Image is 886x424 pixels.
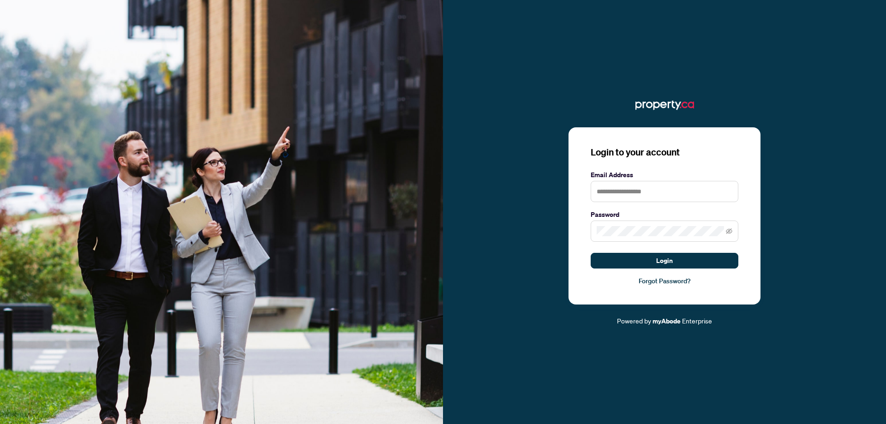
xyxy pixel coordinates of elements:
span: eye-invisible [726,228,732,234]
img: ma-logo [635,98,694,113]
h3: Login to your account [591,146,738,159]
span: Enterprise [682,317,712,325]
label: Email Address [591,170,738,180]
label: Password [591,209,738,220]
span: Login [656,253,673,268]
a: Forgot Password? [591,276,738,286]
a: myAbode [653,316,681,326]
span: Powered by [617,317,651,325]
button: Login [591,253,738,269]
